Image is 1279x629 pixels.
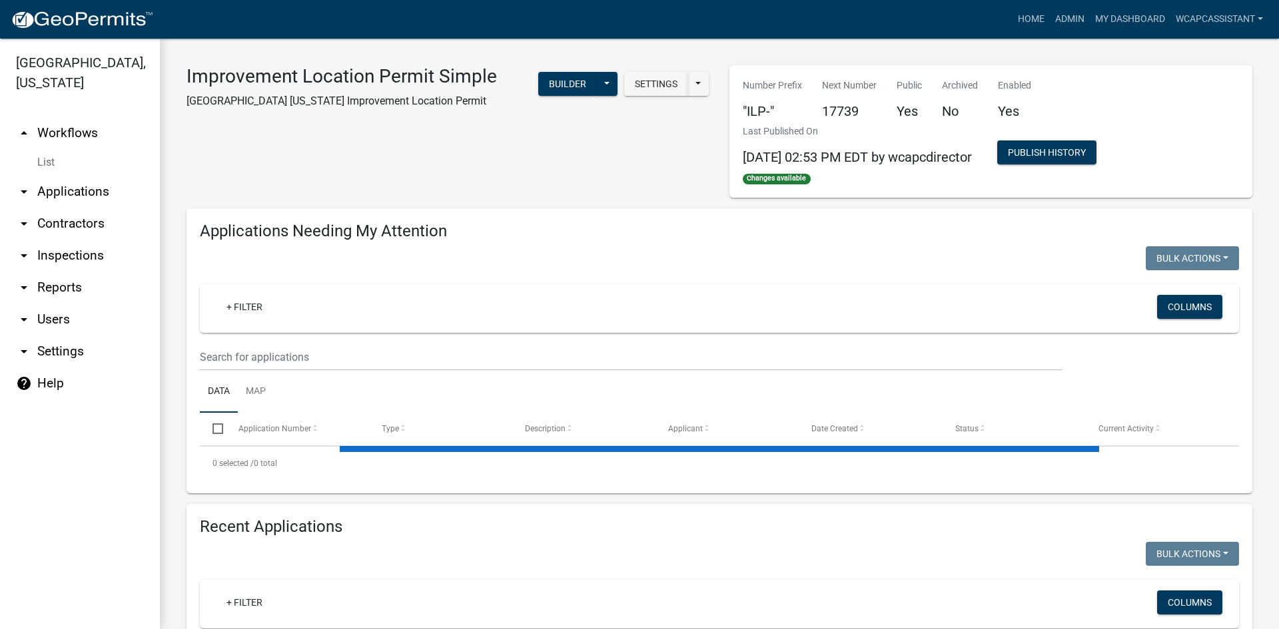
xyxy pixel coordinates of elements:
[200,447,1239,480] div: 0 total
[822,103,877,119] h5: 17739
[743,124,972,138] p: Last Published On
[187,93,497,109] p: [GEOGRAPHIC_DATA] [US_STATE] Improvement Location Permit
[200,517,1239,536] h4: Recent Applications
[897,103,922,119] h5: Yes
[743,79,802,93] p: Number Prefix
[16,125,32,141] i: arrow_drop_up
[897,79,922,93] p: Public
[16,248,32,264] i: arrow_drop_down
[942,103,978,119] h5: No
[743,103,802,119] h5: "ILP-"
[1013,7,1050,32] a: Home
[997,140,1096,164] button: Publish History
[1086,413,1229,445] datatable-header-cell: Current Activity
[200,343,1063,371] input: Search for applications
[1146,246,1239,270] button: Bulk Actions
[538,72,597,96] button: Builder
[16,312,32,327] i: arrow_drop_down
[512,413,655,445] datatable-header-cell: Description
[187,65,497,88] h3: Improvement Location Permit Simple
[369,413,512,445] datatable-header-cell: Type
[624,72,688,96] button: Settings
[942,79,978,93] p: Archived
[997,148,1096,159] wm-modal-confirm: Workflow Publish History
[525,424,566,433] span: Description
[812,424,859,433] span: Date Created
[1098,424,1154,433] span: Current Activity
[1157,295,1222,319] button: Columns
[1146,542,1239,566] button: Bulk Actions
[16,343,32,359] i: arrow_drop_down
[743,174,811,184] span: Changes available
[799,413,942,445] datatable-header-cell: Date Created
[1050,7,1090,32] a: Admin
[668,424,703,433] span: Applicant
[16,184,32,200] i: arrow_drop_down
[213,459,254,468] span: 0 selected /
[1170,7,1268,32] a: wcapcassistant
[822,79,877,93] p: Next Number
[655,413,799,445] datatable-header-cell: Applicant
[1090,7,1170,32] a: My Dashboard
[200,222,1239,241] h4: Applications Needing My Attention
[16,375,32,391] i: help
[743,149,972,165] span: [DATE] 02:53 PM EDT by wcapcdirector
[216,590,273,614] a: + Filter
[998,79,1031,93] p: Enabled
[998,103,1031,119] h5: Yes
[200,413,225,445] datatable-header-cell: Select
[1157,590,1222,614] button: Columns
[238,371,274,413] a: Map
[200,371,238,413] a: Data
[225,413,368,445] datatable-header-cell: Application Number
[955,424,979,433] span: Status
[216,295,273,319] a: + Filter
[943,413,1086,445] datatable-header-cell: Status
[382,424,399,433] span: Type
[16,216,32,232] i: arrow_drop_down
[16,280,32,296] i: arrow_drop_down
[238,424,311,433] span: Application Number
